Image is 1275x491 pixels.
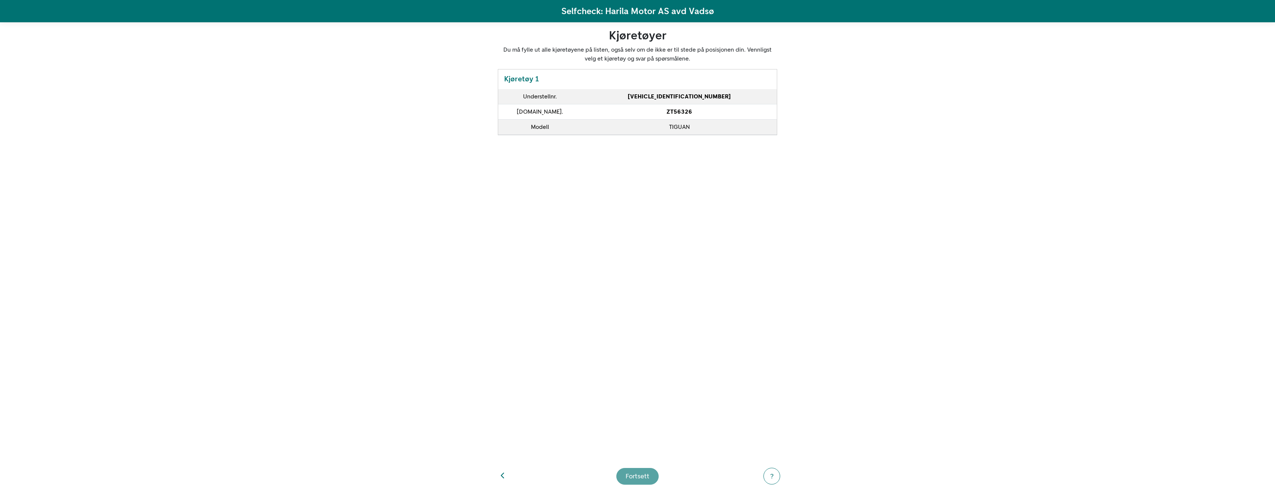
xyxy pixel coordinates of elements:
h1: Selfcheck: Harila Motor AS avd Vadsø [561,6,714,17]
td: [DOMAIN_NAME]. [498,104,582,120]
h5: Kjøretøy 1 [498,69,777,86]
strong: ZT56326 [666,108,692,115]
p: Du må fylle ut alle kjøretøyene på listen, også selv om de ikke er til stede på posisjonen din. V... [498,45,777,63]
td: Modell [498,120,582,135]
td: TIGUAN [582,120,777,135]
h3: Kjøretøyer [495,28,780,42]
button: ? [763,468,780,485]
strong: [VEHICLE_IDENTIFICATION_NUMBER] [628,93,731,100]
td: Understellnr. [498,89,582,104]
div: ? [768,471,775,481]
